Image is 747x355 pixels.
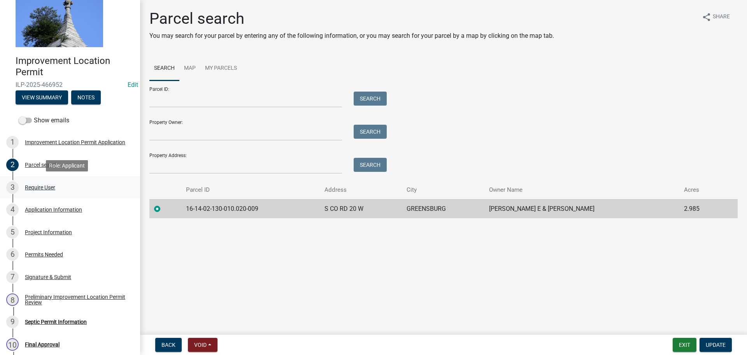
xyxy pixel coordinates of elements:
div: 4 [6,203,19,216]
div: Permits Needed [25,252,63,257]
div: Septic Permit Information [25,319,87,325]
wm-modal-confirm: Notes [71,95,101,101]
span: Void [194,342,207,348]
span: Back [161,342,175,348]
td: [PERSON_NAME] E & [PERSON_NAME] [484,199,679,218]
a: My Parcels [200,56,242,81]
div: 6 [6,248,19,261]
th: Owner Name [484,181,679,199]
button: Update [700,338,732,352]
div: Preliminary Improvement Location Permit Review [25,294,128,305]
a: Search [149,56,179,81]
div: 9 [6,316,19,328]
div: 8 [6,293,19,306]
div: 10 [6,338,19,351]
div: Project Information [25,230,72,235]
div: 2 [6,159,19,171]
button: Search [354,92,387,106]
button: Back [155,338,182,352]
h1: Parcel search [149,9,554,28]
div: Application Information [25,207,82,212]
div: Improvement Location Permit Application [25,140,125,145]
button: Search [354,158,387,172]
button: Exit [673,338,696,352]
th: City [402,181,484,199]
div: Final Approval [25,342,60,347]
button: View Summary [16,90,68,104]
span: ILP-2025-466952 [16,81,124,88]
td: S CO RD 20 W [320,199,402,218]
span: Share [713,12,730,22]
th: Address [320,181,402,199]
td: 16-14-02-130-010.020-009 [181,199,320,218]
div: Signature & Submit [25,274,71,280]
a: Map [179,56,200,81]
h4: Improvement Location Permit [16,55,134,78]
div: 1 [6,136,19,148]
th: Acres [679,181,722,199]
p: You may search for your parcel by entering any of the following information, or you may search fo... [149,31,554,41]
div: Role: Applicant [46,160,88,171]
td: GREENSBURG [402,199,484,218]
button: Void [188,338,217,352]
div: 5 [6,226,19,238]
button: Search [354,125,387,139]
button: shareShare [696,9,736,25]
wm-modal-confirm: Summary [16,95,68,101]
div: 3 [6,181,19,194]
i: share [702,12,711,22]
label: Show emails [19,116,69,125]
div: Parcel search [25,162,58,168]
div: 7 [6,271,19,283]
button: Notes [71,90,101,104]
wm-modal-confirm: Edit Application Number [128,81,138,88]
a: Edit [128,81,138,88]
td: 2.985 [679,199,722,218]
th: Parcel ID [181,181,320,199]
div: Require User [25,185,55,190]
span: Update [706,342,726,348]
